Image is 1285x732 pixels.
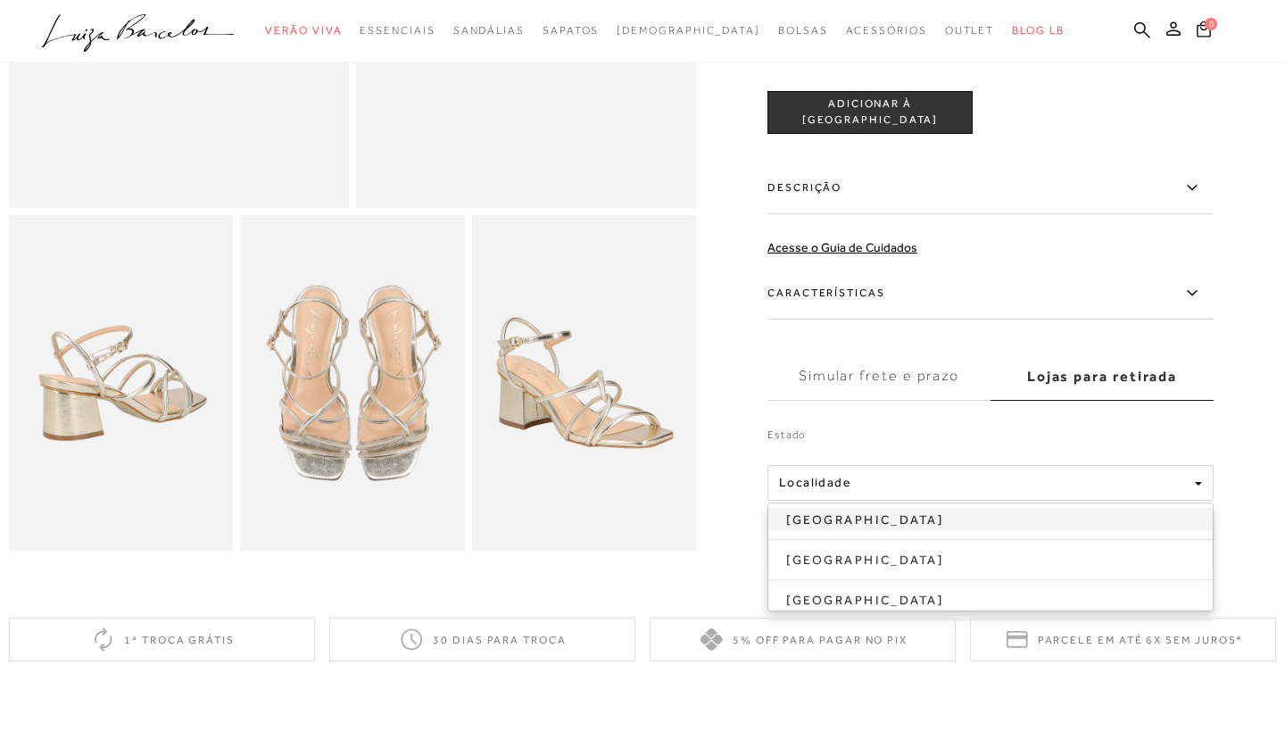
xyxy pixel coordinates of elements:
[9,618,315,661] div: 1ª troca grátis
[1205,18,1217,30] span: 0
[360,24,435,37] span: Essenciais
[472,215,696,552] img: image
[846,24,927,37] span: Acessórios
[240,215,464,552] img: image
[265,14,342,47] a: noSubCategoriesText
[617,24,760,37] span: [DEMOGRAPHIC_DATA]
[1191,20,1216,44] button: 0
[767,162,1214,214] label: Descrição
[767,465,1214,501] button: Localidade
[453,24,525,37] span: Sandálias
[360,14,435,47] a: noSubCategoriesText
[768,96,972,128] span: ADICIONAR À [GEOGRAPHIC_DATA]
[846,14,927,47] a: noSubCategoriesText
[970,618,1276,661] div: Parcele em até 6x sem juros*
[1012,14,1064,47] a: BLOG LB
[778,24,828,37] span: Bolsas
[329,618,635,661] div: 30 dias para troca
[9,215,233,552] img: image
[453,14,525,47] a: noSubCategoriesText
[768,548,1213,571] a: [GEOGRAPHIC_DATA]
[767,268,1214,320] label: Características
[767,91,973,134] button: ADICIONAR À [GEOGRAPHIC_DATA]
[617,14,760,47] a: noSubCategoriesText
[768,508,1213,531] a: [GEOGRAPHIC_DATA]
[650,618,956,661] div: 5% off para pagar no PIX
[768,588,1213,611] a: [GEOGRAPHIC_DATA]
[543,24,599,37] span: Sapatos
[767,353,991,401] label: Simular frete e prazo
[945,24,995,37] span: Outlet
[778,14,828,47] a: noSubCategoriesText
[1012,24,1064,37] span: BLOG LB
[265,24,342,37] span: Verão Viva
[543,14,599,47] a: noSubCategoriesText
[767,240,917,254] a: Acesse o Guia de Cuidados
[767,427,1214,452] label: Estado
[779,475,851,489] span: Localidade
[991,353,1214,401] label: Lojas para retirada
[945,14,995,47] a: noSubCategoriesText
